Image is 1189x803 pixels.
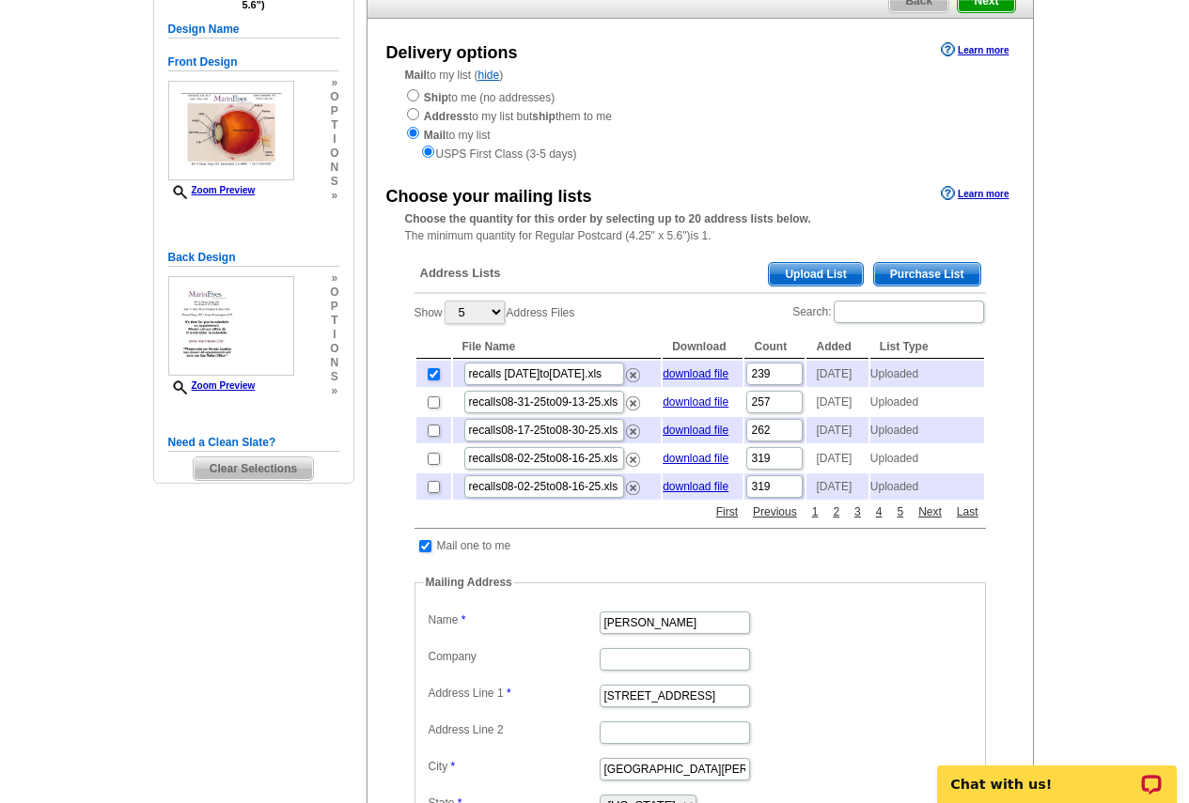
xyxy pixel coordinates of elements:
[952,503,983,520] a: Last
[870,473,984,500] td: Uploaded
[834,301,984,323] input: Search:
[806,473,868,500] td: [DATE]
[663,480,728,493] a: download file
[626,368,640,382] img: delete.png
[330,175,338,189] span: s
[330,271,338,286] span: »
[330,300,338,314] span: p
[870,417,984,443] td: Uploaded
[168,185,256,195] a: Zoom Preview
[330,370,338,384] span: s
[368,210,1033,244] div: The minimum quantity for Regular Postcard (4.25" x 5.6")is 1.
[806,389,868,415] td: [DATE]
[870,445,984,471] td: Uploaded
[429,648,598,665] label: Company
[806,361,868,387] td: [DATE]
[792,299,985,325] label: Search:
[368,67,1033,162] div: to my list ( )
[168,380,256,391] a: Zoom Preview
[663,335,743,359] th: Download
[478,69,500,82] a: hide
[626,396,640,410] img: delete.png
[871,503,887,520] a: 4
[914,503,947,520] a: Next
[168,249,339,267] h5: Back Design
[941,186,1009,201] a: Learn more
[330,104,338,118] span: p
[453,335,662,359] th: File Name
[663,395,728,409] a: download file
[436,536,512,555] td: Mail one to me
[168,434,339,452] h5: Need a Clean Slate?
[168,21,339,39] h5: Design Name
[429,721,598,738] label: Address Line 2
[330,342,338,356] span: o
[330,189,338,203] span: »
[532,110,555,123] strong: ship
[806,417,868,443] td: [DATE]
[663,424,728,437] a: download file
[663,452,728,465] a: download file
[429,758,598,775] label: City
[806,335,868,359] th: Added
[806,445,868,471] td: [DATE]
[386,40,518,66] div: Delivery options
[415,299,575,326] label: Show Address Files
[748,503,802,520] a: Previous
[168,276,295,376] img: small-thumb.jpg
[405,144,995,162] div: USPS First Class (3-5 days)
[941,42,1009,57] a: Learn more
[405,87,995,162] div: to me (no addresses) to my list but them to me to my list
[330,286,338,300] span: o
[194,457,313,480] span: Clear Selections
[626,477,640,490] a: Remove this list
[626,364,640,378] a: Remove this list
[330,76,338,90] span: »
[744,335,805,359] th: Count
[626,425,640,439] img: delete.png
[424,110,469,123] strong: Address
[168,54,339,71] h5: Front Design
[386,184,592,209] div: Choose your mailing lists
[330,118,338,132] span: t
[807,503,823,520] a: 1
[330,90,338,104] span: o
[330,314,338,328] span: t
[330,328,338,342] span: i
[330,161,338,175] span: n
[712,503,743,520] a: First
[892,503,908,520] a: 5
[424,91,448,104] strong: Ship
[330,132,338,147] span: i
[626,481,640,495] img: delete.png
[828,503,844,520] a: 2
[870,361,984,387] td: Uploaded
[424,129,446,142] strong: Mail
[769,263,862,286] span: Upload List
[925,744,1189,803] iframe: LiveChat chat widget
[330,356,338,370] span: n
[874,263,980,286] span: Purchase List
[168,81,295,180] img: small-thumb.jpg
[405,212,811,225] strong: Choose the quantity for this order by selecting up to 20 address lists below.
[626,453,640,467] img: delete.png
[405,69,427,82] strong: Mail
[626,421,640,434] a: Remove this list
[424,574,514,591] legend: Mailing Address
[445,301,505,324] select: ShowAddress Files
[420,265,501,282] span: Address Lists
[663,367,728,380] a: download file
[626,393,640,406] a: Remove this list
[330,147,338,161] span: o
[429,685,598,702] label: Address Line 1
[429,611,598,628] label: Name
[626,449,640,462] a: Remove this list
[870,389,984,415] td: Uploaded
[870,335,984,359] th: List Type
[850,503,866,520] a: 3
[330,384,338,398] span: »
